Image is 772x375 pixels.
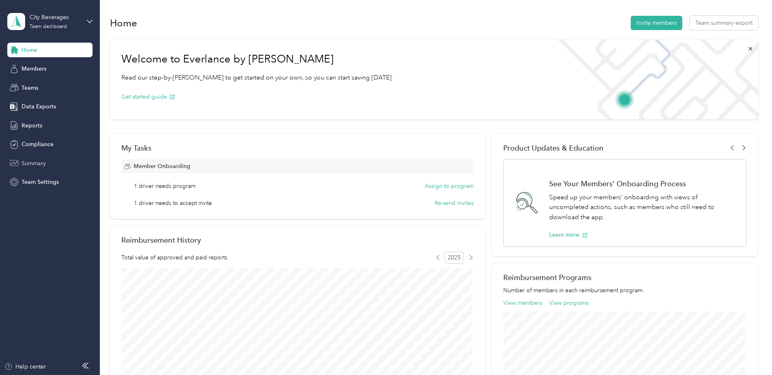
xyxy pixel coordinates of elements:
span: 1 driver needs to accept invite [134,199,212,207]
div: Team dashboard [30,24,67,29]
button: Help center [4,362,46,371]
p: Number of members in each reimbursement program. [503,286,746,295]
h2: Reimbursement Programs [503,273,746,282]
span: 2025 [444,252,464,264]
span: Compliance [22,140,54,149]
h1: Home [110,19,137,27]
span: Teams [22,84,38,92]
button: View programs [549,299,589,307]
span: Data Exports [22,102,56,111]
button: View members [503,299,542,307]
button: Team summary export [690,16,758,30]
span: Team Settings [22,178,59,186]
p: Speed up your members' onboarding with views of uncompleted actions, such as members who still ne... [549,192,737,222]
span: Reports [22,121,42,130]
h1: See Your Members' Onboarding Process [549,179,737,188]
div: City Beverages [30,13,80,22]
button: Assign to program [425,182,474,190]
div: My Tasks [121,144,474,152]
span: Summary [22,159,46,168]
span: Members [22,65,46,73]
h2: Reimbursement History [121,236,201,244]
button: Learn more [549,231,588,239]
button: Re-send invites [435,199,474,207]
iframe: Everlance-gr Chat Button Frame [727,330,772,375]
img: Welcome to everlance [550,40,758,119]
span: Member Onboarding [134,162,190,170]
span: Total value of approved and paid reports [121,253,227,262]
p: Read our step-by-[PERSON_NAME] to get started on your own, so you can start saving [DATE]. [121,73,393,83]
span: Product Updates & Education [503,144,604,152]
span: Home [22,46,37,54]
h1: Welcome to Everlance by [PERSON_NAME] [121,53,393,66]
button: Invite members [631,16,682,30]
span: 1 driver needs program [134,182,196,190]
button: Get started guide [121,93,175,101]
